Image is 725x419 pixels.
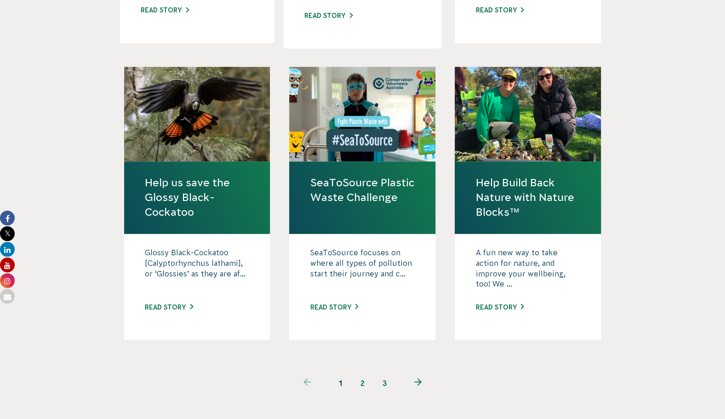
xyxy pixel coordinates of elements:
[310,175,415,205] a: SeaToSource Plastic Waste Challenge
[475,6,524,14] a: Read story
[285,372,440,394] ul: Pagination
[352,372,374,394] a: 2
[310,247,415,293] p: SeaToSource focuses on where all types of pollution start their journey and c...
[310,303,358,310] a: Read story
[145,303,193,310] a: Read story
[145,247,250,293] p: Glossy Black-Cockatoo [Calyptorhynchus lathami], or ‘Glossies’ as they are af...
[475,175,580,220] a: Help Build Back Nature with Nature Blocks™
[396,372,440,394] a: Next page
[475,303,524,310] a: Read story
[475,247,580,293] p: A fun new way to take action for nature, and improve your wellbeing, too! We ...
[145,175,250,220] a: Help us save the Glossy Black-Cockatoo
[141,6,189,14] a: Read story
[374,372,396,394] a: 3
[304,12,353,19] a: Read story
[330,372,352,394] span: 1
